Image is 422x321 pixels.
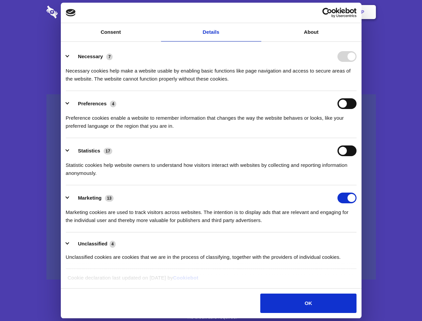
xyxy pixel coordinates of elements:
iframe: Drift Widget Chat Controller [389,288,414,313]
span: 7 [106,53,113,60]
span: 13 [105,195,114,202]
div: Preference cookies enable a website to remember information that changes the way the website beha... [66,109,357,130]
button: Unclassified (4) [66,240,120,248]
a: About [261,23,362,41]
span: 17 [104,148,112,154]
button: Marketing (13) [66,193,118,203]
div: Marketing cookies are used to track visitors across websites. The intention is to display ads tha... [66,203,357,224]
h4: Auto-redaction of sensitive data, encrypted data sharing and self-destructing private chats. Shar... [46,61,376,83]
img: logo-wordmark-white-trans-d4663122ce5f474addd5e946df7df03e33cb6a1c49d2221995e7729f52c070b2.svg [46,6,104,18]
label: Necessary [78,53,103,59]
div: Cookie declaration last updated on [DATE] by [62,274,360,287]
div: Unclassified cookies are cookies that we are in the process of classifying, together with the pro... [66,248,357,261]
img: logo [66,9,76,16]
a: Login [303,2,332,22]
label: Statistics [78,148,100,153]
button: Necessary (7) [66,51,117,62]
a: Contact [271,2,302,22]
a: Usercentrics Cookiebot - opens in a new window [298,8,357,18]
div: Statistic cookies help website owners to understand how visitors interact with websites by collec... [66,156,357,177]
a: Consent [61,23,161,41]
a: Cookiebot [173,275,198,281]
button: Preferences (4) [66,98,121,109]
span: 4 [110,101,116,107]
button: OK [260,294,356,313]
a: Wistia video thumbnail [46,94,376,280]
a: Details [161,23,261,41]
label: Marketing [78,195,102,201]
span: 4 [110,241,116,247]
a: Pricing [196,2,225,22]
button: Statistics (17) [66,145,117,156]
label: Preferences [78,101,107,106]
h1: Eliminate Slack Data Loss. [46,30,376,54]
div: Necessary cookies help make a website usable by enabling basic functions like page navigation and... [66,62,357,83]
